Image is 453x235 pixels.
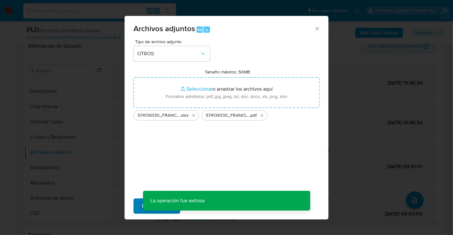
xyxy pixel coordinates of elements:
[190,112,198,119] button: Eliminar 574139330_FRANCISCO EMMANUEL SANCHEZ GONZALEZ_SEP25.xlsx
[314,25,320,31] button: Cerrar
[137,51,200,57] span: OTROS
[133,108,320,121] ul: Archivos seleccionados
[133,46,210,61] button: OTROS
[143,191,212,211] p: La operación fue exitosa
[191,199,212,213] span: Cancelar
[133,198,180,214] button: Subir archivo
[135,39,212,44] span: Tipo de archivo adjunto
[197,27,202,33] span: Alt
[206,112,249,119] span: 574139330_FRANCISCO [PERSON_NAME] GONZALEZ_SEP25
[142,199,172,213] span: Subir archivo
[205,69,250,75] label: Tamaño máximo: 50MB
[133,23,195,34] span: Archivos adjuntos
[249,112,257,119] span: .pdf
[138,112,180,119] span: 574139330_FRANCISCO [PERSON_NAME] GONZALEZ_SEP25
[258,112,266,119] button: Eliminar 574139330_FRANCISCO EMMANUEL SANCHEZ GONZALEZ_SEP25.pdf
[205,27,208,33] span: a
[180,112,189,119] span: .xlsx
